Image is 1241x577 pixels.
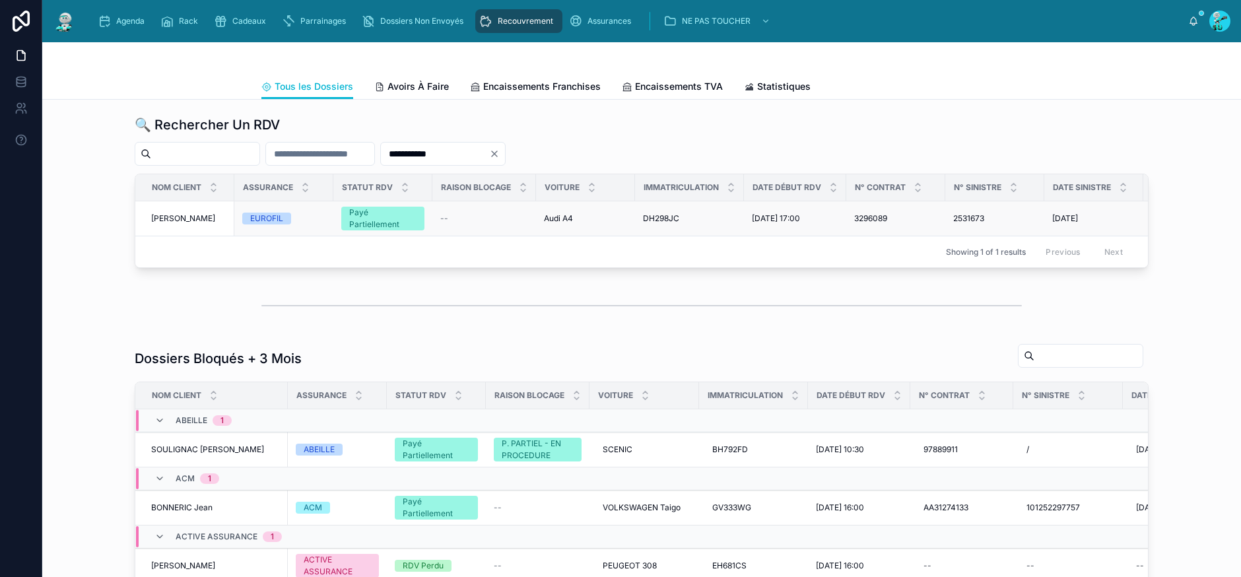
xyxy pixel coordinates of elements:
[261,75,353,100] a: Tous les Dossiers
[341,207,424,230] a: Payé Partiellement
[816,560,902,571] a: [DATE] 16:00
[494,560,582,571] a: --
[380,16,463,26] span: Dossiers Non Envoyés
[946,247,1026,257] span: Showing 1 of 1 results
[1136,560,1144,571] div: --
[753,182,821,193] span: Date Début RDV
[403,560,444,572] div: RDV Perdu
[816,444,902,455] a: [DATE] 10:30
[489,149,505,159] button: Clear
[757,80,811,93] span: Statistiques
[403,438,470,461] div: Payé Partiellement
[603,560,657,571] span: PEUGEOT 308
[387,80,449,93] span: Avoirs À Faire
[1026,444,1029,455] span: /
[151,213,226,224] a: [PERSON_NAME]
[271,531,274,542] div: 1
[135,116,280,134] h1: 🔍 Rechercher Un RDV
[232,16,266,26] span: Cadeaux
[210,9,275,33] a: Cadeaux
[494,390,564,401] span: Raison Blocage
[494,438,582,461] a: P. PARTIEL - EN PROCEDURE
[565,9,640,33] a: Assurances
[243,182,293,193] span: Assurance
[597,555,691,576] a: PEUGEOT 308
[744,75,811,101] a: Statistiques
[156,9,207,33] a: Rack
[152,390,201,401] span: Nom Client
[816,502,864,513] span: [DATE] 16:00
[659,9,777,33] a: NE PAS TOUCHER
[94,9,154,33] a: Agenda
[395,438,478,461] a: Payé Partiellement
[953,213,984,224] span: 2531673
[1131,439,1214,460] a: [DATE]
[250,213,283,224] div: EUROFIL
[752,213,838,224] a: [DATE] 17:00
[502,438,574,461] div: P. PARTIEL - EN PROCEDURE
[923,444,958,455] span: 97889911
[220,415,224,426] div: 1
[296,502,379,514] a: ACM
[494,502,502,513] span: --
[151,213,215,224] span: [PERSON_NAME]
[498,16,553,26] span: Recouvrement
[475,9,562,33] a: Recouvrement
[151,502,213,513] span: BONNERIC Jean
[855,182,906,193] span: N° Contrat
[300,16,346,26] span: Parrainages
[151,444,280,455] a: SOULIGNAC [PERSON_NAME]
[296,390,347,401] span: Assurance
[1021,555,1115,576] a: --
[707,555,800,576] a: EH681CS
[358,9,473,33] a: Dossiers Non Envoyés
[1136,444,1162,455] span: [DATE]
[816,444,864,455] span: [DATE] 10:30
[597,497,691,518] a: VOLKSWAGEN Taigo
[1022,390,1069,401] span: N° Sinistre
[176,473,195,484] span: ACM
[752,213,800,224] span: [DATE] 17:00
[403,496,470,520] div: Payé Partiellement
[275,80,353,93] span: Tous les Dossiers
[854,213,887,224] span: 3296089
[712,502,751,513] span: GV333WG
[603,444,632,455] span: SCENIC
[708,390,783,401] span: Immatriculation
[152,182,201,193] span: Nom Client
[1053,182,1111,193] span: Date Sinistre
[918,497,1005,518] a: AA31274133
[176,415,207,426] span: ABEILLE
[953,213,1036,224] a: 2531673
[635,80,723,93] span: Encaissements TVA
[643,213,736,224] a: DH298JC
[544,213,573,224] span: Audi A4
[954,182,1001,193] span: N° Sinistre
[598,390,633,401] span: Voiture
[395,496,478,520] a: Payé Partiellement
[151,502,280,513] a: BONNERIC Jean
[441,182,511,193] span: Raison Blocage
[544,213,627,224] a: Audi A4
[440,213,448,224] span: --
[208,473,211,484] div: 1
[151,560,215,571] span: [PERSON_NAME]
[712,444,748,455] span: BH792FD
[87,7,1188,36] div: scrollable content
[470,75,601,101] a: Encaissements Franchises
[682,16,751,26] span: NE PAS TOUCHER
[854,213,937,224] a: 3296089
[53,11,77,32] img: App logo
[816,560,864,571] span: [DATE] 16:00
[643,213,679,224] span: DH298JC
[1136,502,1162,513] span: [DATE]
[1021,439,1115,460] a: /
[304,444,335,456] div: ABEILLE
[545,182,580,193] span: Voiture
[395,560,478,572] a: RDV Perdu
[923,502,968,513] span: AA31274133
[1052,213,1135,224] a: [DATE]
[116,16,145,26] span: Agenda
[151,444,264,455] span: SOULIGNAC [PERSON_NAME]
[374,75,449,101] a: Avoirs À Faire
